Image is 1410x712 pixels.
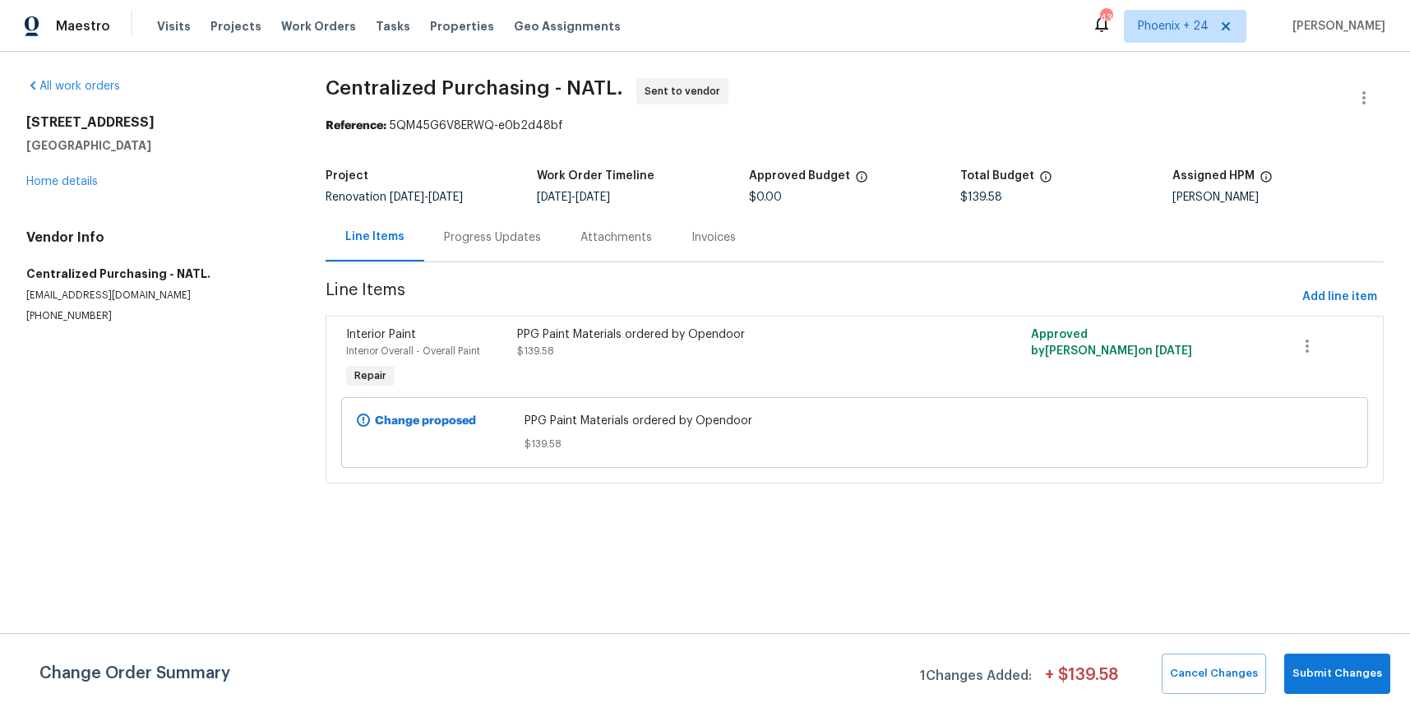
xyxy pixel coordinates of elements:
h5: Centralized Purchasing - NATL. [26,266,286,282]
span: - [390,192,463,203]
span: [DATE] [1155,345,1192,357]
span: Add line item [1302,287,1377,307]
div: Line Items [345,229,405,245]
span: Geo Assignments [514,18,621,35]
div: 438 [1100,10,1112,26]
p: [PHONE_NUMBER] [26,309,286,323]
span: $0.00 [749,192,782,203]
b: Change proposed [375,415,476,427]
span: Approved by [PERSON_NAME] on [1031,329,1192,357]
h5: Work Order Timeline [537,170,654,182]
div: PPG Paint Materials ordered by Opendoor [517,326,935,343]
div: [PERSON_NAME] [1172,192,1384,203]
span: The total cost of line items that have been approved by both Opendoor and the Trade Partner. This... [855,170,868,192]
span: Work Orders [281,18,356,35]
span: Sent to vendor [645,83,727,99]
span: Line Items [326,282,1296,312]
span: The total cost of line items that have been proposed by Opendoor. This sum includes line items th... [1039,170,1052,192]
span: Renovation [326,192,463,203]
span: $139.58 [517,346,554,356]
span: $139.58 [960,192,1002,203]
p: [EMAIL_ADDRESS][DOMAIN_NAME] [26,289,286,303]
span: [DATE] [390,192,424,203]
div: Progress Updates [444,229,541,246]
span: Repair [348,368,393,384]
h5: Assigned HPM [1172,170,1255,182]
h5: Project [326,170,368,182]
span: The hpm assigned to this work order. [1260,170,1273,192]
div: Invoices [691,229,736,246]
span: Maestro [56,18,110,35]
button: Add line item [1296,282,1384,312]
span: Interior Paint [346,329,416,340]
span: Centralized Purchasing - NATL. [326,78,623,98]
span: Phoenix + 24 [1138,18,1209,35]
div: 5QM45G6V8ERWQ-e0b2d48bf [326,118,1384,134]
span: [DATE] [428,192,463,203]
span: Projects [210,18,261,35]
span: - [537,192,610,203]
a: All work orders [26,81,120,92]
h5: Total Budget [960,170,1034,182]
h4: Vendor Info [26,229,286,246]
a: Home details [26,176,98,187]
span: Tasks [376,21,410,32]
span: Interior Overall - Overall Paint [346,346,480,356]
span: $139.58 [525,436,1185,452]
b: Reference: [326,120,386,132]
div: Attachments [580,229,652,246]
span: PPG Paint Materials ordered by Opendoor [525,413,1185,429]
span: [PERSON_NAME] [1286,18,1385,35]
h2: [STREET_ADDRESS] [26,114,286,131]
span: [DATE] [537,192,571,203]
h5: Approved Budget [749,170,850,182]
h5: [GEOGRAPHIC_DATA] [26,137,286,154]
span: Visits [157,18,191,35]
span: Properties [430,18,494,35]
span: [DATE] [576,192,610,203]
